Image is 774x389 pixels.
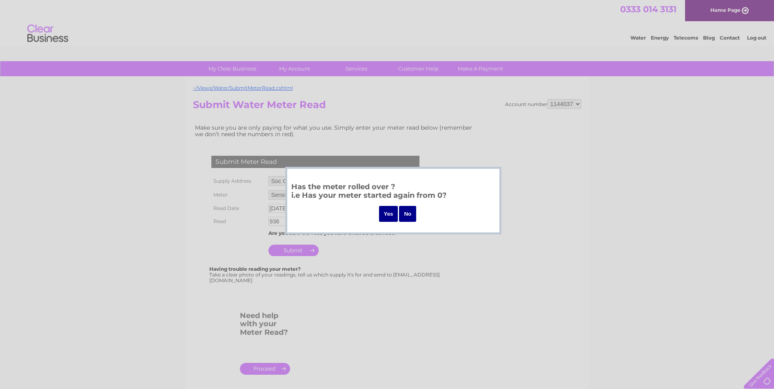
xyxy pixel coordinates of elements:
[747,35,766,41] a: Log out
[195,4,580,40] div: Clear Business is a trading name of Verastar Limited (registered in [GEOGRAPHIC_DATA] No. 3667643...
[27,21,69,46] img: logo.png
[703,35,715,41] a: Blog
[620,4,676,14] a: 0333 014 3131
[291,181,495,203] h3: Has the meter rolled over ? i.e Has your meter started again from 0?
[630,35,646,41] a: Water
[379,206,398,222] input: Yes
[399,206,416,222] input: No
[651,35,669,41] a: Energy
[674,35,698,41] a: Telecoms
[720,35,740,41] a: Contact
